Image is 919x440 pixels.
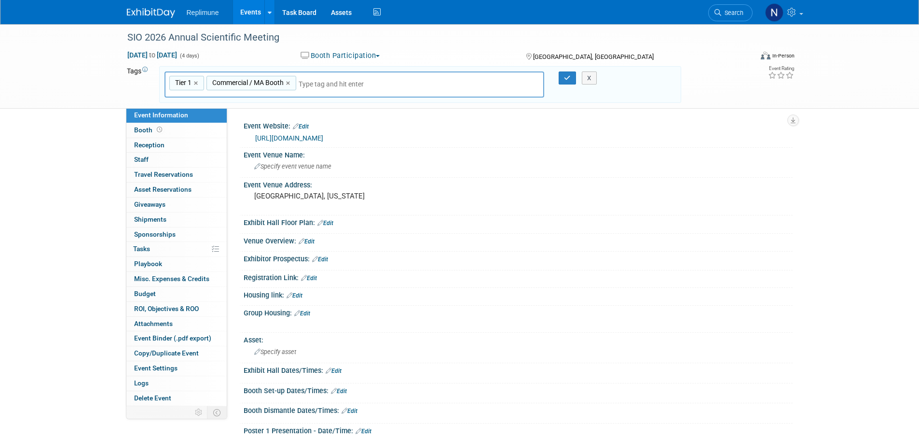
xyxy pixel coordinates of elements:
span: Specify asset [254,348,296,355]
pre: [GEOGRAPHIC_DATA], [US_STATE] [254,192,462,200]
a: Edit [326,368,342,374]
a: Delete Event [126,391,227,406]
span: ROI, Objectives & ROO [134,305,199,312]
span: to [148,51,157,59]
a: Reception [126,138,227,153]
span: Event Settings [134,364,178,372]
a: Misc. Expenses & Credits [126,272,227,286]
td: Toggle Event Tabs [207,406,227,419]
a: Edit [293,123,309,130]
div: Exhibit Hall Dates/Times: [244,363,793,376]
span: Booth [134,126,164,134]
span: Booth not reserved yet [155,126,164,133]
a: Edit [331,388,347,395]
img: Format-Inperson.png [761,52,770,59]
td: Personalize Event Tab Strip [191,406,207,419]
a: Shipments [126,213,227,227]
span: Specify event venue name [254,163,331,170]
a: Booth [126,123,227,138]
a: Event Binder (.pdf export) [126,331,227,346]
div: Group Housing: [244,306,793,318]
a: Tasks [126,242,227,256]
span: Budget [134,290,156,298]
a: Asset Reservations [126,183,227,197]
td: Tags [127,66,151,103]
span: Event Information [134,111,188,119]
span: Shipments [134,215,166,223]
span: Playbook [134,260,162,268]
span: Asset Reservations [134,185,192,193]
div: In-Person [772,52,795,59]
a: Travel Reservations [126,168,227,182]
span: [DATE] [DATE] [127,51,178,59]
div: Event Format [696,50,795,65]
button: X [582,71,597,85]
a: Edit [312,256,328,263]
a: Budget [126,287,227,301]
div: Asset: [244,333,793,345]
span: Logs [134,379,149,387]
a: Playbook [126,257,227,271]
img: ExhibitDay [127,8,175,18]
a: ROI, Objectives & ROO [126,302,227,316]
span: Search [721,9,743,16]
input: Type tag and hit enter [299,79,376,89]
div: Event Rating [768,66,794,71]
div: Event Website: [244,119,793,131]
div: Exhibitor Prospectus: [244,252,793,264]
a: Edit [299,238,315,245]
div: Event Venue Name: [244,148,793,160]
span: Attachments [134,320,173,327]
a: Event Information [126,108,227,123]
div: Booth Dismantle Dates/Times: [244,403,793,416]
div: Poster 1 Presentation - Date/Time: [244,424,793,436]
span: Sponsorships [134,230,176,238]
span: Commercial / MA Booth [210,78,284,87]
span: (4 days) [179,53,199,59]
a: Attachments [126,317,227,331]
span: Replimune [187,9,219,16]
span: [GEOGRAPHIC_DATA], [GEOGRAPHIC_DATA] [533,53,654,60]
span: Reception [134,141,165,149]
a: Logs [126,376,227,391]
a: Event Settings [126,361,227,376]
a: Edit [287,292,302,299]
a: × [286,78,292,89]
span: Tier 1 [173,78,192,87]
a: Sponsorships [126,227,227,242]
a: Edit [294,310,310,317]
span: Misc. Expenses & Credits [134,275,209,283]
a: Giveaways [126,198,227,212]
a: Edit [342,408,357,414]
div: Exhibit Hall Floor Plan: [244,215,793,228]
span: Staff [134,156,149,163]
a: × [194,78,200,89]
div: SIO 2026 Annual Scientific Meeting [124,29,738,46]
a: Edit [317,220,333,227]
div: Housing link: [244,288,793,300]
a: Copy/Duplicate Event [126,346,227,361]
span: Tasks [133,245,150,253]
button: Booth Participation [297,51,384,61]
a: Staff [126,153,227,167]
a: [URL][DOMAIN_NAME] [255,134,323,142]
span: Copy/Duplicate Event [134,349,199,357]
span: Event Binder (.pdf export) [134,334,211,342]
div: Venue Overview: [244,234,793,246]
a: Edit [301,275,317,282]
div: Event Venue Address: [244,178,793,190]
a: Edit [356,428,371,435]
div: Booth Set-up Dates/Times: [244,383,793,396]
span: Delete Event [134,394,171,402]
a: Search [708,4,753,21]
div: Registration Link: [244,270,793,283]
span: Travel Reservations [134,170,193,178]
span: Giveaways [134,200,165,208]
img: Nicole Schaeffner [765,3,783,22]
